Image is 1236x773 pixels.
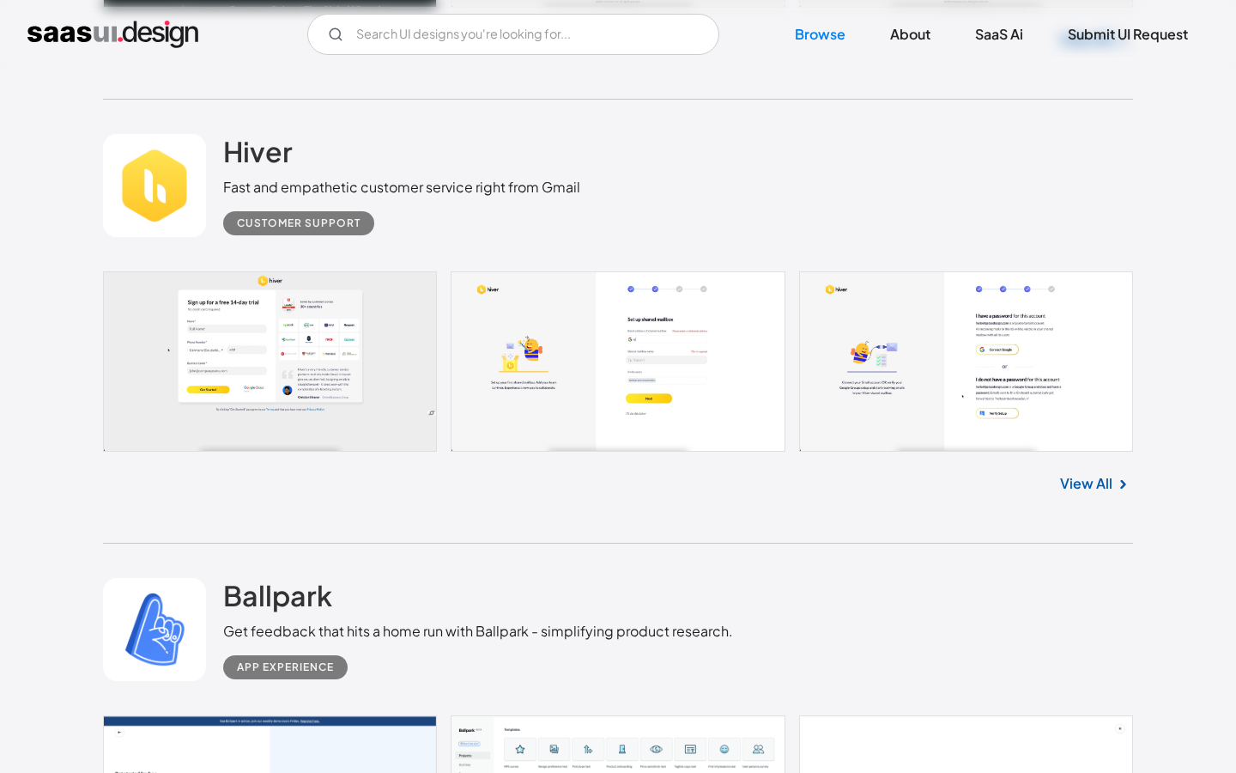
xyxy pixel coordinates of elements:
a: About [869,15,951,53]
form: Email Form [307,14,719,55]
input: Search UI designs you're looking for... [307,14,719,55]
a: View All [1060,473,1112,494]
h2: Hiver [223,134,293,168]
a: Hiver [223,134,293,177]
h2: Ballpark [223,578,332,612]
a: Submit UI Request [1047,15,1209,53]
a: Ballpark [223,578,332,621]
div: Fast and empathetic customer service right from Gmail [223,177,580,198]
a: Browse [774,15,866,53]
a: SaaS Ai [954,15,1044,53]
a: home [27,21,198,48]
div: Get feedback that hits a home run with Ballpark - simplifying product research. [223,621,733,642]
div: Customer Support [237,213,360,234]
div: App Experience [237,657,334,678]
